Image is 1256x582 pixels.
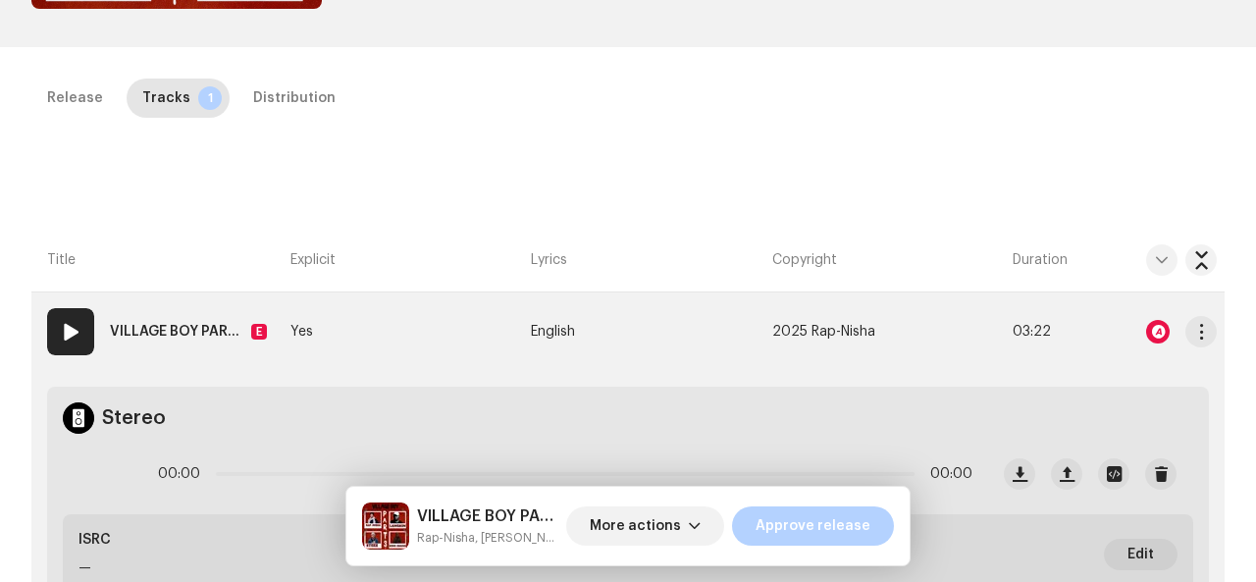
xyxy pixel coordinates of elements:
[1013,325,1051,339] span: 03:22
[417,504,558,528] h5: VILLAGE BOY PART 3
[1127,535,1154,574] span: Edit
[1104,539,1177,570] button: Edit
[590,506,681,546] span: More actions
[531,250,567,270] span: Lyrics
[566,506,724,546] button: More actions
[362,503,409,550] img: 45104158-cc56-43eb-b300-640d3eb911b9
[417,528,558,548] small: VILLAGE BOY PART 3
[732,506,894,546] button: Approve release
[290,325,313,340] span: Yes
[772,325,875,340] span: 2025 Rap-Nisha
[756,506,870,546] span: Approve release
[531,325,575,340] span: English
[290,250,336,270] span: Explicit
[922,454,972,494] span: 00:00
[1013,250,1068,270] span: Duration
[772,250,837,270] span: Copyright
[253,79,336,118] div: Distribution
